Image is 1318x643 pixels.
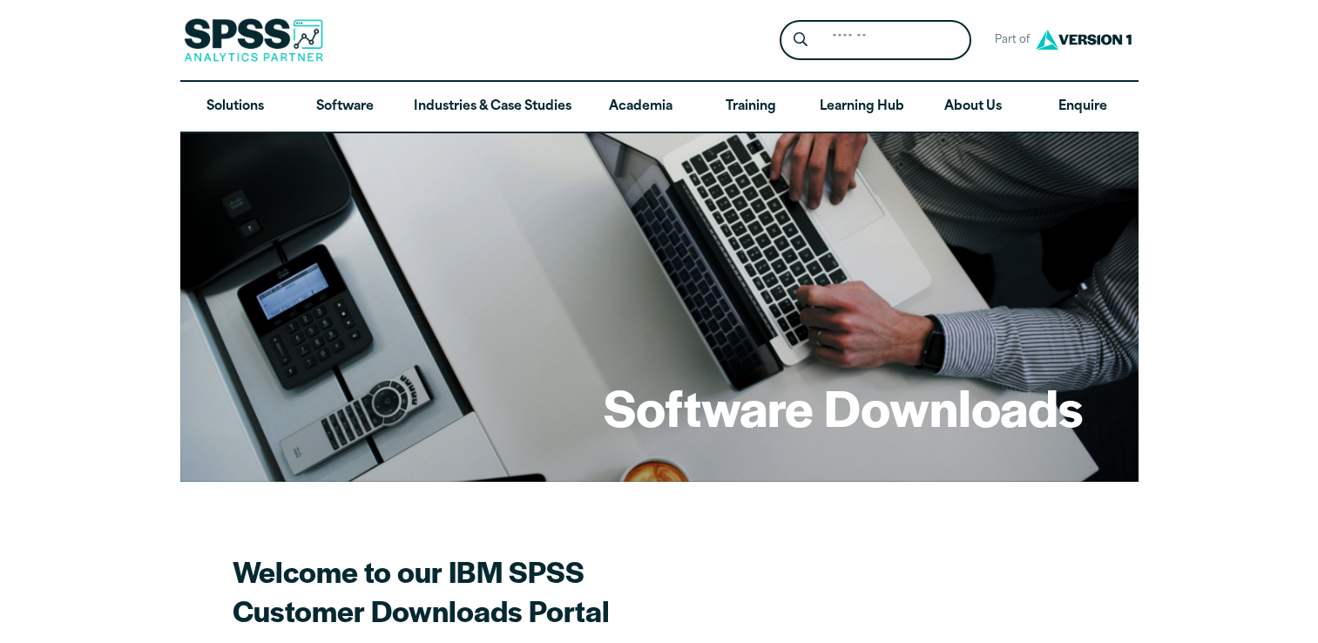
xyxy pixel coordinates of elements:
img: Version1 Logo [1031,24,1136,56]
img: SPSS Analytics Partner [184,18,323,62]
a: Solutions [180,82,290,132]
a: Training [695,82,805,132]
a: About Us [918,82,1028,132]
svg: Search magnifying glass icon [794,32,808,47]
a: Enquire [1028,82,1138,132]
span: Part of [985,28,1031,53]
nav: Desktop version of site main menu [180,82,1139,132]
a: Academia [585,82,695,132]
a: Industries & Case Studies [400,82,585,132]
h1: Software Downloads [604,373,1083,441]
h2: Welcome to our IBM SPSS Customer Downloads Portal [233,552,842,630]
form: Site Header Search Form [780,20,971,61]
a: Software [290,82,400,132]
button: Search magnifying glass icon [784,24,816,57]
a: Learning Hub [806,82,918,132]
